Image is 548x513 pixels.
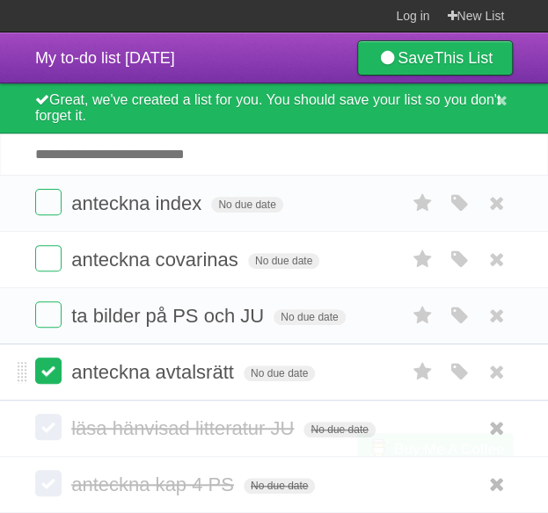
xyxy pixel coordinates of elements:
span: anteckna kap 4 PS [71,473,238,495]
label: Star task [406,245,439,274]
span: No due date [248,253,319,269]
span: My to-do list [DATE] [35,49,175,67]
span: No due date [303,422,375,437]
label: Done [35,470,62,496]
span: No due date [244,478,315,494]
label: Star task [406,189,439,218]
span: läsa hänvisad litteratur JU [71,417,298,439]
label: Done [35,189,62,215]
b: This List [434,49,493,67]
label: Done [35,245,62,271]
span: anteckna index [71,192,206,214]
span: No due date [211,197,282,213]
span: No due date [244,365,315,381]
span: anteckna avtalsrätt [71,361,238,383]
label: Star task [406,301,439,330]
label: Done [35,301,62,328]
span: No due date [274,309,345,325]
label: Star task [406,358,439,387]
span: ta bilder på PS och JU [71,305,268,327]
a: SaveThis List [357,40,513,76]
label: Done [35,414,62,440]
label: Done [35,358,62,384]
span: anteckna covarinas [71,249,243,271]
